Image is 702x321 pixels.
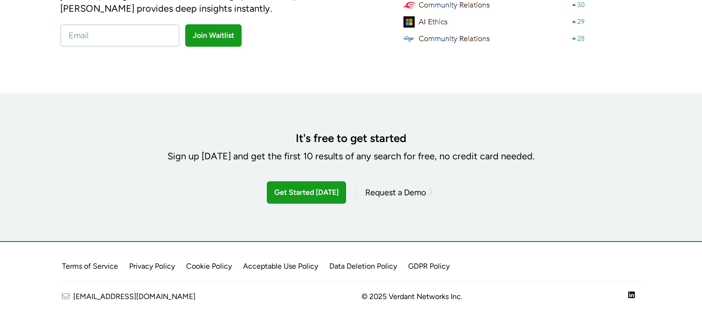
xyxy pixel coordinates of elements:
h4: It's free to get started [60,131,642,146]
a: Data Deletion Policy [329,262,397,271]
a: Cookie Policy [186,262,232,271]
a: Terms of Service [62,262,118,271]
button: Join Waitlist [185,24,242,47]
a: Request a Demo [355,186,435,199]
a: Visit our company LinkedIn page [628,291,635,302]
a: Acceptable Use Policy [243,262,318,271]
a: [EMAIL_ADDRESS][DOMAIN_NAME] [62,291,195,302]
span: © 2025 Verdant Networks Inc. [361,291,462,302]
a: GDPR Policy [408,262,450,271]
input: Email [60,24,180,47]
p: Sign up [DATE] and get the first 10 results of any search for free, no credit card needed. [60,150,642,163]
a: Get Started [DATE] [267,181,346,204]
a: Privacy Policy [129,262,175,271]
